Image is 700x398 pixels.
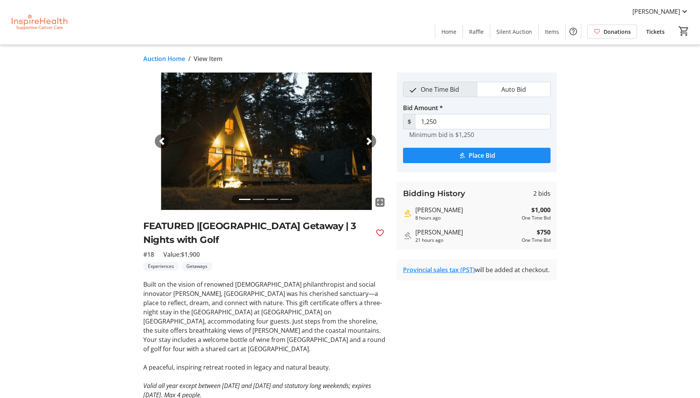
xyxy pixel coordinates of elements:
span: Place Bid [469,151,495,160]
div: [PERSON_NAME] [415,228,519,237]
a: Donations [587,25,637,39]
span: Auto Bid [497,82,531,97]
tr-label-badge: Experiences [143,262,179,271]
h2: FEATURED |[GEOGRAPHIC_DATA] Getaway | 3 Nights with Golf [143,219,369,247]
span: $ [403,114,415,129]
span: Home [441,28,456,36]
button: Cart [677,24,691,38]
button: [PERSON_NAME] [626,5,695,18]
span: One Time Bid [416,82,464,97]
tr-hint: Minimum bid is $1,250 [409,131,474,139]
span: 2 bids [533,189,551,198]
mat-icon: fullscreen [375,198,385,207]
div: [PERSON_NAME] [415,205,519,215]
span: Donations [604,28,631,36]
p: Built on the vision of renowned [DEMOGRAPHIC_DATA] philanthropist and social innovator [PERSON_NA... [143,280,388,353]
strong: $750 [537,228,551,237]
span: #18 [143,250,154,259]
span: Items [545,28,559,36]
a: Provincial sales tax (PST) [403,266,475,274]
span: / [188,54,191,63]
div: 8 hours ago [415,215,519,221]
span: [PERSON_NAME] [632,7,680,16]
p: A peaceful, inspiring retreat rooted in legacy and natural beauty. [143,363,388,372]
span: Raffle [469,28,484,36]
span: Tickets [646,28,665,36]
a: Tickets [640,25,671,39]
button: Favourite [372,225,388,241]
span: Value: $1,900 [163,250,200,259]
a: Home [435,25,463,39]
label: Bid Amount * [403,103,443,112]
tr-label-badge: Getaways [182,262,212,271]
h3: Bidding History [403,188,465,199]
a: Silent Auction [490,25,538,39]
div: will be added at checkout. [403,265,551,274]
span: View Item [194,54,222,63]
a: Raffle [463,25,490,39]
div: One Time Bid [522,215,551,221]
button: Place Bid [403,148,551,163]
button: Help [566,24,581,39]
strong: $1,000 [531,205,551,215]
span: Silent Auction [496,28,532,36]
a: Items [539,25,565,39]
a: Auction Home [143,54,185,63]
mat-icon: Outbid [403,231,412,240]
div: One Time Bid [522,237,551,244]
div: 21 hours ago [415,237,519,244]
img: InspireHealth Supportive Cancer Care's Logo [5,3,73,41]
img: Image [143,73,388,210]
mat-icon: Highest bid [403,209,412,218]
